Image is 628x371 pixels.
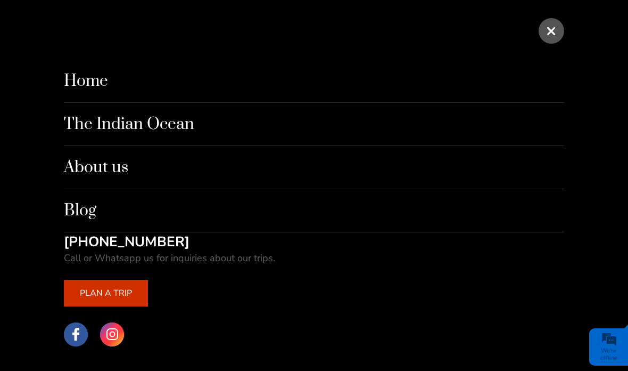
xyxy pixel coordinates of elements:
[592,347,625,362] div: We're offline
[64,103,564,146] a: The Indian Ocean
[64,60,564,103] a: Home
[64,252,564,265] p: Call or Whatsapp us for inquiries about our trips.
[64,146,564,189] a: About us
[64,232,189,251] a: [PHONE_NUMBER]
[64,189,564,232] a: Blog
[64,280,148,307] a: PLAN A TRIP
